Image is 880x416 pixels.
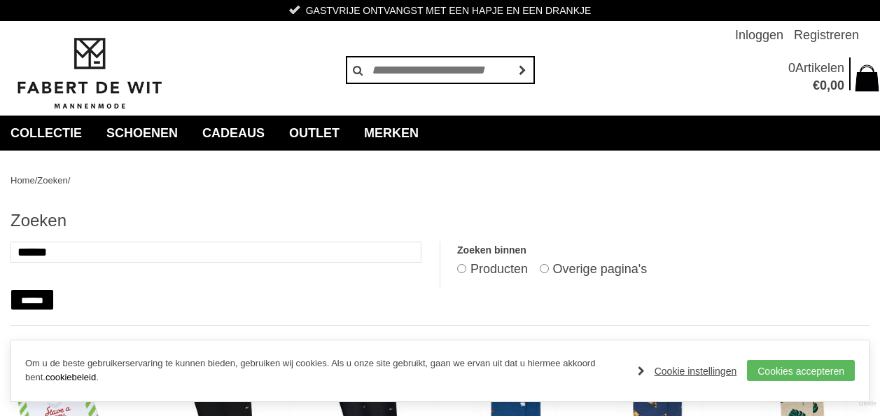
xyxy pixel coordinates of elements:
span: , [827,78,830,92]
span: 0 [820,78,827,92]
a: Cookies accepteren [747,360,855,381]
a: Inloggen [735,21,783,49]
span: Artikelen [795,61,844,75]
span: 00 [830,78,844,92]
label: Producten [470,262,528,276]
a: Registreren [794,21,859,49]
a: Merken [354,116,429,151]
a: Schoenen [96,116,188,151]
span: € [813,78,820,92]
label: Zoeken binnen [457,242,869,259]
span: / [35,175,38,186]
h1: Zoeken [11,210,869,231]
label: Overige pagina's [553,262,648,276]
img: Fabert de Wit [11,36,168,111]
a: Zoeken [37,175,67,186]
a: Cadeaus [192,116,275,151]
span: / [68,175,71,186]
a: Outlet [279,116,350,151]
p: Om u de beste gebruikerservaring te kunnen bieden, gebruiken wij cookies. Als u onze site gebruik... [25,356,624,386]
span: 0 [788,61,795,75]
a: Cookie instellingen [638,361,737,382]
a: cookiebeleid [46,372,96,382]
a: Home [11,175,35,186]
